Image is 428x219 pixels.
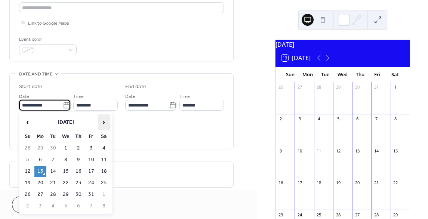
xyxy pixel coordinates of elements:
[393,148,398,154] div: 15
[22,166,34,177] td: 12
[34,114,97,130] th: [DATE]
[98,201,110,212] td: 8
[47,178,59,188] td: 21
[22,201,34,212] td: 2
[60,189,72,200] td: 29
[354,116,360,122] div: 6
[275,40,410,49] div: [DATE]
[393,84,398,90] div: 1
[85,201,97,212] td: 7
[34,166,46,177] td: 13
[278,180,283,186] div: 16
[60,131,72,142] th: We
[85,166,97,177] td: 17
[335,148,341,154] div: 12
[98,178,110,188] td: 25
[281,67,299,82] div: Sun
[85,178,97,188] td: 24
[335,212,341,218] div: 26
[334,67,351,82] div: Wed
[85,143,97,154] td: 3
[47,131,59,142] th: Tu
[316,148,322,154] div: 11
[19,36,75,43] div: Event color
[73,178,84,188] td: 23
[19,70,52,78] span: Date and time
[98,154,110,165] td: 11
[179,93,190,101] span: Time
[278,116,283,122] div: 2
[22,178,34,188] td: 19
[316,116,322,122] div: 4
[47,201,59,212] td: 4
[297,148,302,154] div: 10
[98,131,110,142] th: Sa
[85,189,97,200] td: 31
[60,143,72,154] td: 1
[22,143,34,154] td: 28
[98,115,110,130] span: ›
[354,84,360,90] div: 30
[351,67,369,82] div: Thu
[73,131,84,142] th: Th
[125,93,135,101] span: Date
[34,131,46,142] th: Mo
[22,115,33,130] span: ‹
[73,143,84,154] td: 2
[34,178,46,188] td: 20
[354,180,360,186] div: 20
[354,212,360,218] div: 27
[373,148,379,154] div: 14
[98,166,110,177] td: 18
[19,83,42,91] div: Start date
[373,84,379,90] div: 31
[47,154,59,165] td: 7
[278,212,283,218] div: 23
[85,131,97,142] th: Fr
[297,116,302,122] div: 3
[28,19,69,27] span: Link to Google Maps
[354,148,360,154] div: 13
[278,84,283,90] div: 26
[335,116,341,122] div: 5
[297,180,302,186] div: 17
[386,67,404,82] div: Sat
[12,196,58,213] button: Cancel
[22,131,34,142] th: Su
[316,67,334,82] div: Tue
[60,201,72,212] td: 5
[297,84,302,90] div: 27
[22,189,34,200] td: 26
[73,201,84,212] td: 6
[47,166,59,177] td: 14
[373,212,379,218] div: 28
[60,166,72,177] td: 15
[125,83,146,91] div: End date
[60,154,72,165] td: 8
[335,84,341,90] div: 29
[73,189,84,200] td: 30
[73,93,84,101] span: Time
[393,116,398,122] div: 8
[369,67,387,82] div: Fri
[278,148,283,154] div: 9
[335,180,341,186] div: 19
[393,212,398,218] div: 29
[279,53,313,63] button: 13[DATE]
[316,84,322,90] div: 28
[47,189,59,200] td: 28
[34,154,46,165] td: 6
[34,189,46,200] td: 27
[98,143,110,154] td: 4
[85,154,97,165] td: 10
[316,212,322,218] div: 25
[73,154,84,165] td: 9
[373,116,379,122] div: 7
[34,143,46,154] td: 29
[47,143,59,154] td: 30
[22,154,34,165] td: 5
[98,189,110,200] td: 1
[393,180,398,186] div: 22
[19,93,29,101] span: Date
